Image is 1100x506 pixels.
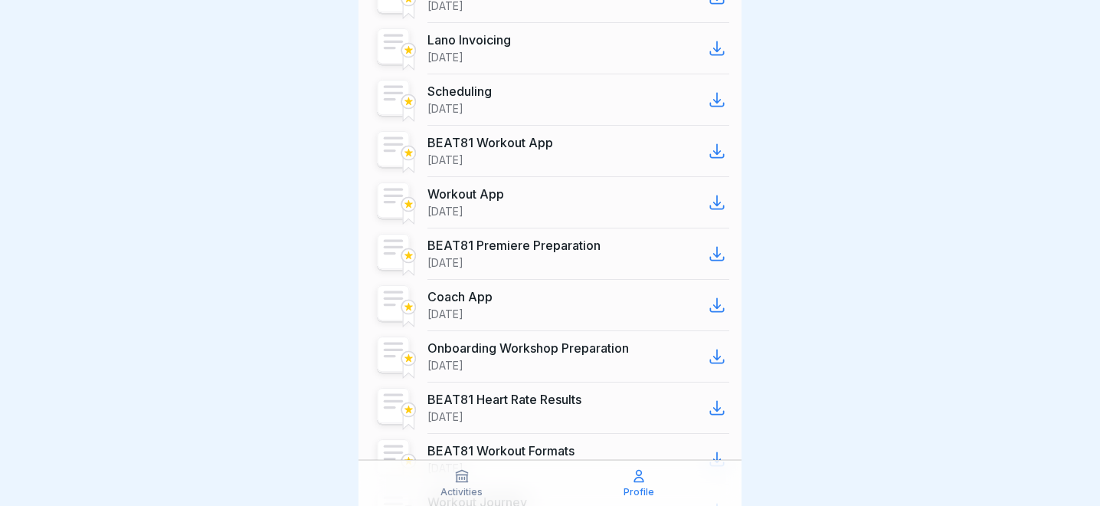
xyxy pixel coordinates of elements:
[427,289,493,304] p: Coach App
[427,102,463,116] p: [DATE]
[427,410,463,424] p: [DATE]
[427,186,504,202] p: Workout App
[427,359,463,373] p: [DATE]
[427,51,463,64] p: [DATE]
[427,205,463,219] p: [DATE]
[427,256,463,270] p: [DATE]
[624,487,654,498] p: Profile
[427,84,492,99] p: Scheduling
[440,487,483,498] p: Activities
[427,238,601,253] p: BEAT81 Premiere Preparation
[427,32,511,48] p: Lano Invoicing
[427,340,629,356] p: Onboarding Workshop Preparation
[427,392,581,407] p: BEAT81 Heart Rate Results
[427,443,575,458] p: BEAT81 Workout Formats
[427,135,553,150] p: BEAT81 Workout App
[427,307,463,321] p: [DATE]
[427,153,463,167] p: [DATE]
